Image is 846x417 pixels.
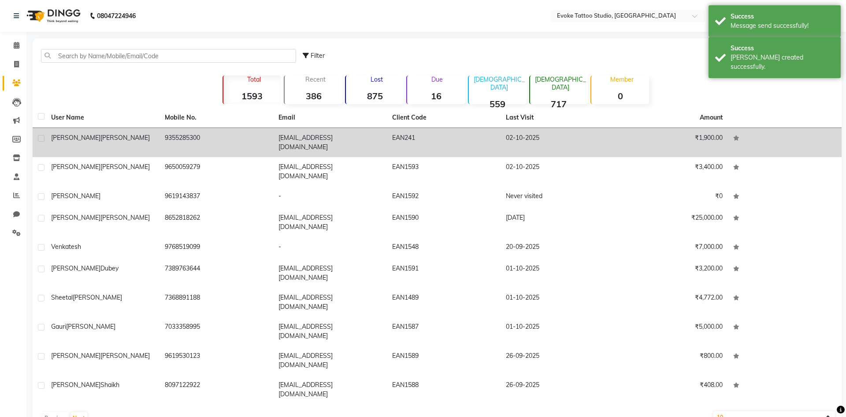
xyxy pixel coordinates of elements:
div: Bill created successfully. [731,53,834,71]
td: 9619530123 [160,346,273,375]
span: [PERSON_NAME] [100,352,150,360]
td: 8097122922 [160,375,273,404]
td: ₹7,000.00 [614,237,728,259]
td: ₹3,400.00 [614,157,728,186]
strong: 1593 [223,90,281,101]
p: Member [595,75,649,83]
td: - [273,237,387,259]
td: [EMAIL_ADDRESS][DOMAIN_NAME] [273,259,387,288]
th: Amount [694,108,728,128]
span: [PERSON_NAME] [51,214,100,222]
td: 7389763644 [160,259,273,288]
strong: 0 [591,90,649,101]
td: ₹4,772.00 [614,288,728,317]
td: ₹800.00 [614,346,728,375]
td: 7033358995 [160,317,273,346]
td: 01-10-2025 [501,288,614,317]
td: 9619143837 [160,186,273,208]
span: [PERSON_NAME] [51,192,100,200]
td: EAN1548 [387,237,501,259]
span: [PERSON_NAME] [100,163,150,171]
th: User Name [46,108,160,128]
p: [DEMOGRAPHIC_DATA] [472,75,527,91]
strong: 559 [469,98,527,109]
p: Lost [349,75,404,83]
td: [DATE] [501,208,614,237]
td: EAN1587 [387,317,501,346]
span: [PERSON_NAME] [51,264,100,272]
td: [EMAIL_ADDRESS][DOMAIN_NAME] [273,375,387,404]
td: EAN241 [387,128,501,157]
td: ₹1,900.00 [614,128,728,157]
b: 08047224946 [97,4,136,28]
th: Mobile No. [160,108,273,128]
td: EAN1592 [387,186,501,208]
span: [PERSON_NAME] [100,214,150,222]
td: ₹25,000.00 [614,208,728,237]
span: [PERSON_NAME] [66,323,115,331]
td: 9768519099 [160,237,273,259]
td: Never visited [501,186,614,208]
td: [EMAIL_ADDRESS][DOMAIN_NAME] [273,208,387,237]
td: 01-10-2025 [501,259,614,288]
td: 8652818262 [160,208,273,237]
strong: 717 [530,98,588,109]
p: Total [227,75,281,83]
td: [EMAIL_ADDRESS][DOMAIN_NAME] [273,346,387,375]
span: [PERSON_NAME] [51,381,100,389]
td: 26-09-2025 [501,375,614,404]
strong: 386 [285,90,342,101]
strong: 875 [346,90,404,101]
td: [EMAIL_ADDRESS][DOMAIN_NAME] [273,128,387,157]
span: [PERSON_NAME] [51,134,100,142]
span: Shaikh [100,381,119,389]
td: EAN1591 [387,259,501,288]
td: EAN1588 [387,375,501,404]
span: [PERSON_NAME] [100,134,150,142]
span: [PERSON_NAME] [73,293,122,301]
td: 7368891188 [160,288,273,317]
input: Search by Name/Mobile/Email/Code [41,49,296,63]
p: Recent [288,75,342,83]
td: [EMAIL_ADDRESS][DOMAIN_NAME] [273,288,387,317]
td: - [273,186,387,208]
span: Filter [311,52,325,60]
div: Success [731,12,834,21]
div: Message send successfully! [731,21,834,30]
img: logo [22,4,83,28]
span: [PERSON_NAME] [51,352,100,360]
td: 01-10-2025 [501,317,614,346]
td: [EMAIL_ADDRESS][DOMAIN_NAME] [273,157,387,186]
td: 20-09-2025 [501,237,614,259]
td: EAN1590 [387,208,501,237]
td: ₹0 [614,186,728,208]
td: ₹5,000.00 [614,317,728,346]
td: 02-10-2025 [501,128,614,157]
td: 9650059279 [160,157,273,186]
span: [PERSON_NAME] [51,163,100,171]
th: Last Visit [501,108,614,128]
td: 9355285300 [160,128,273,157]
span: Venkatesh [51,243,81,251]
strong: 16 [407,90,465,101]
td: EAN1589 [387,346,501,375]
p: Due [409,75,465,83]
td: EAN1489 [387,288,501,317]
span: Dubey [100,264,119,272]
td: ₹3,200.00 [614,259,728,288]
td: 26-09-2025 [501,346,614,375]
th: Client Code [387,108,501,128]
td: [EMAIL_ADDRESS][DOMAIN_NAME] [273,317,387,346]
td: ₹408.00 [614,375,728,404]
p: [DEMOGRAPHIC_DATA] [534,75,588,91]
span: Gauri [51,323,66,331]
td: EAN1593 [387,157,501,186]
div: Success [731,44,834,53]
td: 02-10-2025 [501,157,614,186]
span: Sheetal [51,293,73,301]
th: Email [273,108,387,128]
